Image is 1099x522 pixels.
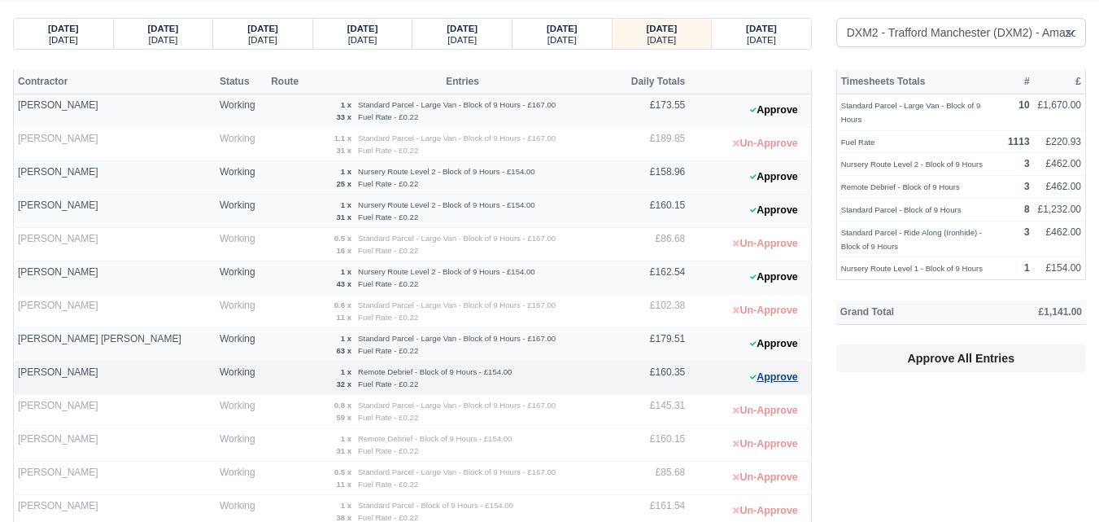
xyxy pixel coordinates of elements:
td: [PERSON_NAME] [14,94,216,128]
td: £179.51 [616,328,689,362]
strong: 1 x [341,434,351,443]
small: Fuel Rate [841,138,875,147]
small: Fuel Rate - £0.22 [358,313,418,322]
small: Nursery Route Level 2 - Block of 9 Hours - £154.00 [358,267,535,276]
button: Un-Approve [724,399,806,423]
small: Standard Parcel - Large Van - Block of 9 Hours - £167.00 [358,401,556,410]
td: £158.96 [616,161,689,195]
strong: 1 x [341,501,351,510]
iframe: Chat Widget [1018,444,1099,522]
small: Standard Parcel - Large Van - Block of 9 Hours - £167.00 [358,100,556,109]
strong: 1 x [341,267,351,276]
td: [PERSON_NAME] [14,261,216,295]
strong: [DATE] [547,24,578,33]
td: Working [216,228,267,261]
strong: 1 x [341,367,351,376]
strong: 10 [1018,99,1029,111]
small: Fuel Rate - £0.22 [358,279,418,288]
strong: 1 x [341,100,351,109]
button: Approve [741,366,807,389]
td: £160.35 [616,362,689,395]
td: £85.68 [616,462,689,495]
button: Approve [741,199,807,222]
small: [DATE] [647,35,676,45]
strong: 0.6 x [334,300,351,309]
small: Nursery Route Level 2 - Block of 9 Hours - £154.00 [358,200,535,209]
small: Standard Parcel - Block of 9 Hours - £154.00 [358,501,513,510]
td: Working [216,295,267,328]
small: [DATE] [348,35,377,45]
td: £220.93 [1034,130,1086,153]
button: Approve [741,332,807,356]
th: Route [267,69,309,94]
th: Grand Total [836,300,973,325]
strong: 63 x [336,346,351,355]
small: Nursery Route Level 2 - Block of 9 Hours - £154.00 [358,167,535,176]
button: Un-Approve [724,132,806,156]
td: Working [216,462,267,495]
td: Working [216,94,267,128]
strong: 3 [1024,181,1030,192]
small: Fuel Rate - £0.22 [358,246,418,255]
small: Fuel Rate - £0.22 [358,446,418,455]
td: Working [216,128,267,161]
td: [PERSON_NAME] [14,228,216,261]
strong: 31 x [336,446,351,455]
small: Remote Debrief - Block of 9 Hours - £154.00 [358,434,512,443]
strong: 1.1 x [334,134,351,143]
th: £ [1034,69,1086,94]
small: [DATE] [148,35,177,45]
td: £1,232.00 [1034,199,1086,222]
button: Approve [741,99,807,122]
small: Standard Parcel - Large Van - Block of 9 Hours - £167.00 [358,334,556,343]
strong: 38 x [336,513,351,522]
small: Fuel Rate - £0.22 [358,112,418,121]
td: Working [216,395,267,428]
button: Approve All Entries [836,344,1086,372]
strong: 31 x [336,146,351,155]
td: [PERSON_NAME] [14,195,216,228]
small: Standard Parcel - Large Van - Block of 9 Hours [841,101,981,124]
button: Approve [741,265,807,289]
td: £154.00 [1034,257,1086,280]
td: £162.54 [616,261,689,295]
small: Fuel Rate - £0.22 [358,480,418,489]
strong: 0.5 x [334,467,351,476]
td: £160.15 [616,195,689,228]
td: £1,670.00 [1034,94,1086,131]
th: Timesheets Totals [836,69,1004,94]
td: £173.55 [616,94,689,128]
strong: 0.5 x [334,234,351,243]
small: Standard Parcel - Large Van - Block of 9 Hours - £167.00 [358,467,556,476]
td: £160.15 [616,428,689,462]
button: Un-Approve [724,432,806,456]
th: Daily Totals [616,69,689,94]
button: Approve [741,165,807,189]
strong: 16 x [336,246,351,255]
td: Working [216,261,267,295]
strong: [DATE] [647,24,678,33]
small: Fuel Rate - £0.22 [358,179,418,188]
strong: [DATE] [247,24,278,33]
strong: [DATE] [347,24,378,33]
td: £102.38 [616,295,689,328]
strong: 33 x [336,112,351,121]
small: Nursery Route Level 1 - Block of 9 Hours [841,264,983,273]
td: Working [216,428,267,462]
strong: 3 [1024,226,1030,238]
button: Un-Approve [724,232,806,256]
small: Fuel Rate - £0.22 [358,413,418,422]
small: Standard Parcel - Block of 9 Hours [841,205,962,214]
td: [PERSON_NAME] [14,462,216,495]
strong: 25 x [336,179,351,188]
small: [DATE] [49,35,78,45]
strong: [DATE] [746,24,777,33]
small: [DATE] [747,35,776,45]
small: Remote Debrief - Block of 9 Hours - £154.00 [358,367,512,376]
td: Working [216,328,267,362]
strong: 0.8 x [334,401,351,410]
td: £145.31 [616,395,689,428]
small: Standard Parcel - Large Van - Block of 9 Hours - £167.00 [358,234,556,243]
th: Status [216,69,267,94]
